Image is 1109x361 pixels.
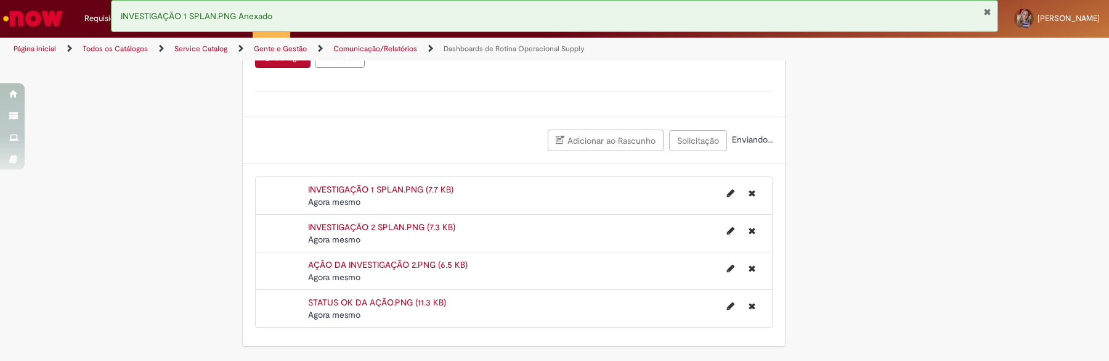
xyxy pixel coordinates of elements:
[174,44,227,54] a: Service Catalog
[741,259,763,278] button: Excluir AÇÃO DA INVESTIGAÇÃO 2.PNG
[334,53,357,63] small: Excluir
[84,12,128,25] span: Requisições
[308,259,468,270] a: AÇÃO DA INVESTIGAÇÃO 2.PNG (6.5 KB)
[308,196,360,207] span: Agora mesmo
[308,196,360,207] time: 30/09/2025 08:01:54
[741,183,763,203] button: Excluir INVESTIGAÇÃO 1 SPLAN.PNG
[741,296,763,316] button: Excluir STATUS OK DA AÇÃO.PNG
[14,44,56,54] a: Página inicial
[308,222,455,233] a: INVESTIGAÇÃO 2 SPLAN.PNG (7.3 KB)
[720,183,742,203] button: Editar nome de arquivo INVESTIGAÇÃO 1 SPLAN.PNG
[274,53,303,63] small: Carregar
[444,44,585,54] a: Dashboards de Rotina Operacional Supply
[9,38,730,60] ul: Trilhas de página
[720,259,742,278] button: Editar nome de arquivo AÇÃO DA INVESTIGAÇÃO 2.PNG
[720,221,742,241] button: Editar nome de arquivo INVESTIGAÇÃO 2 SPLAN.PNG
[729,134,773,145] span: Enviando...
[741,221,763,241] button: Excluir INVESTIGAÇÃO 2 SPLAN.PNG
[1038,13,1100,23] span: [PERSON_NAME]
[308,309,360,320] span: Agora mesmo
[254,44,307,54] a: Gente e Gestão
[308,309,360,320] time: 30/09/2025 08:01:30
[983,7,991,17] button: Fechar Notificação
[720,296,742,316] button: Editar nome de arquivo STATUS OK DA AÇÃO.PNG
[121,10,272,22] span: INVESTIGAÇÃO 1 SPLAN.PNG Anexado
[308,234,360,245] span: Agora mesmo
[308,272,360,283] time: 30/09/2025 08:01:34
[83,44,148,54] a: Todos os Catálogos
[308,297,446,308] a: STATUS OK DA AÇÃO.PNG (11.3 KB)
[308,234,360,245] time: 30/09/2025 08:01:48
[1,6,65,31] img: ServiceNow
[308,184,453,195] a: INVESTIGAÇÃO 1 SPLAN.PNG (7.7 KB)
[333,44,417,54] a: Comunicação/Relatórios
[308,272,360,283] span: Agora mesmo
